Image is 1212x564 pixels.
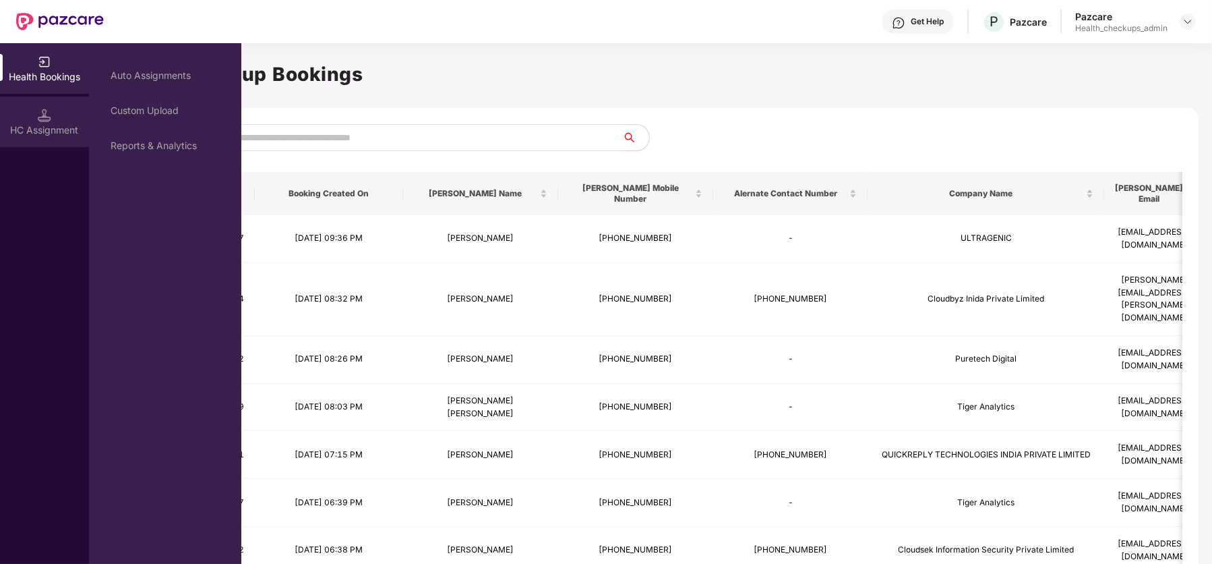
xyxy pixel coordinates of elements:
[255,172,403,215] th: Booking Created On
[713,479,868,527] td: -
[1104,336,1204,384] td: [EMAIL_ADDRESS][DOMAIN_NAME]
[868,431,1104,479] td: QUICKREPLY TECHNOLOGIES INDIA PRIVATE LIMITED
[255,336,403,384] td: [DATE] 08:26 PM
[403,215,558,263] td: [PERSON_NAME]
[403,431,558,479] td: [PERSON_NAME]
[403,172,558,215] th: Booker Name
[1104,479,1204,527] td: [EMAIL_ADDRESS][DOMAIN_NAME]
[713,431,868,479] td: [PHONE_NUMBER]
[868,336,1104,384] td: Puretech Digital
[111,105,220,116] div: Custom Upload
[1010,16,1047,28] div: Pazcare
[713,263,868,336] td: [PHONE_NUMBER]
[403,479,558,527] td: [PERSON_NAME]
[558,172,713,215] th: Booker Mobile Number
[38,109,51,122] img: svg+xml;base64,PHN2ZyB3aWR0aD0iMTQuNSIgaGVpZ2h0PSIxNC41IiB2aWV3Qm94PSIwIDAgMTYgMTYiIGZpbGw9Im5vbm...
[1104,172,1204,215] th: Booker Email
[622,132,649,143] span: search
[569,183,692,204] span: [PERSON_NAME] Mobile Number
[868,172,1104,215] th: Company Name
[1182,16,1193,27] img: svg+xml;base64,PHN2ZyBpZD0iRHJvcGRvd24tMzJ4MzIiIHhtbG5zPSJodHRwOi8vd3d3LnczLm9yZy8yMDAwL3N2ZyIgd2...
[713,215,868,263] td: -
[868,384,1104,432] td: Tiger Analytics
[1075,10,1168,23] div: Pazcare
[868,215,1104,263] td: ULTRAGENIC
[414,188,537,199] span: [PERSON_NAME] Name
[16,13,104,30] img: New Pazcare Logo
[622,124,650,151] button: search
[1104,431,1204,479] td: [EMAIL_ADDRESS][DOMAIN_NAME]
[255,263,403,336] td: [DATE] 08:32 PM
[990,13,998,30] span: P
[892,16,905,30] img: svg+xml;base64,PHN2ZyBpZD0iSGVscC0zMngzMiIgeG1sbnM9Imh0dHA6Ly93d3cudzMub3JnLzIwMDAvc3ZnIiB3aWR0aD...
[255,431,403,479] td: [DATE] 07:15 PM
[558,384,713,432] td: [PHONE_NUMBER]
[868,479,1104,527] td: Tiger Analytics
[713,336,868,384] td: -
[713,172,868,215] th: Alernate Contact Number
[38,55,51,69] img: svg+xml;base64,PHN2ZyB3aWR0aD0iMjAiIGhlaWdodD0iMjAiIHZpZXdCb3g9IjAgMCAyMCAyMCIgZmlsbD0ibm9uZSIgeG...
[911,16,944,27] div: Get Help
[558,431,713,479] td: [PHONE_NUMBER]
[403,384,558,432] td: [PERSON_NAME] [PERSON_NAME]
[255,384,403,432] td: [DATE] 08:03 PM
[403,263,558,336] td: [PERSON_NAME]
[558,336,713,384] td: [PHONE_NUMBER]
[255,479,403,527] td: [DATE] 06:39 PM
[724,188,847,199] span: Alernate Contact Number
[403,336,558,384] td: [PERSON_NAME]
[111,59,1190,89] h1: Health Checkup Bookings
[558,215,713,263] td: [PHONE_NUMBER]
[255,215,403,263] td: [DATE] 09:36 PM
[1115,183,1183,204] span: [PERSON_NAME] Email
[111,140,220,151] div: Reports & Analytics
[1075,23,1168,34] div: Health_checkups_admin
[713,384,868,432] td: -
[868,263,1104,336] td: Cloudbyz Inida Private Limited
[1104,384,1204,432] td: [EMAIL_ADDRESS][DOMAIN_NAME]
[1104,215,1204,263] td: [EMAIL_ADDRESS][DOMAIN_NAME]
[111,70,220,81] div: Auto Assignments
[1104,263,1204,336] td: [PERSON_NAME][EMAIL_ADDRESS][PERSON_NAME][DOMAIN_NAME]
[558,479,713,527] td: [PHONE_NUMBER]
[558,263,713,336] td: [PHONE_NUMBER]
[878,188,1083,199] span: Company Name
